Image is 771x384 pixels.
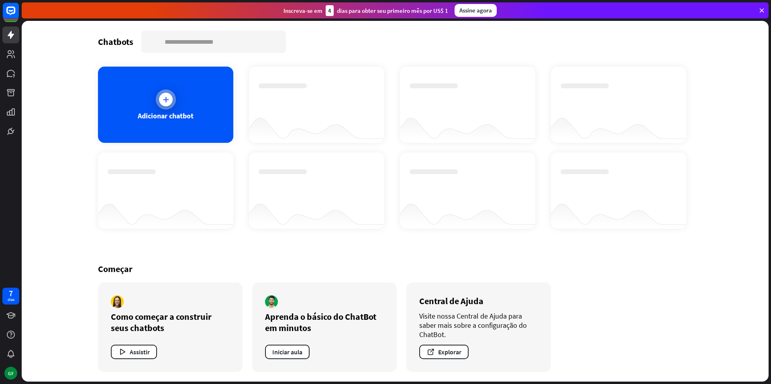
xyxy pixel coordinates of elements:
[111,295,124,308] img: autor
[130,348,150,356] font: Assistir
[419,295,483,307] font: Central de Ajuda
[138,111,194,120] font: Adicionar chatbot
[265,295,278,308] img: autor
[272,348,302,356] font: Iniciar aula
[98,36,133,47] font: Chatbots
[9,288,13,298] font: 7
[419,311,527,339] font: Visite nossa Central de Ajuda para saber mais sobre a configuração do ChatBot.
[328,7,331,14] font: 4
[2,288,19,305] a: 7 dias
[6,3,31,27] button: Abra o widget de bate-papo do LiveChat
[8,370,14,376] font: GF
[8,297,14,302] font: dias
[284,7,322,14] font: Inscreva-se em
[419,345,469,359] button: Explorar
[98,263,133,274] font: Começar
[111,311,212,333] font: Como começar a construir seus chatbots
[459,6,492,14] font: Assine agora
[438,348,461,356] font: Explorar
[111,345,157,359] button: Assistir
[265,345,310,359] button: Iniciar aula
[265,311,376,333] font: Aprenda o básico do ChatBot em minutos
[337,7,448,14] font: dias para obter seu primeiro mês por US$ 1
